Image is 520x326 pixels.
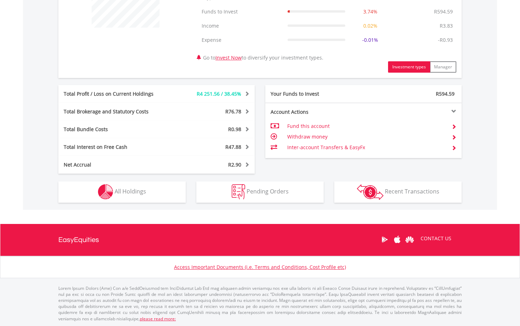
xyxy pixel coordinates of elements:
span: R76.78 [225,108,241,115]
td: 0.02% [349,19,392,33]
span: R594.59 [436,90,455,97]
img: transactions-zar-wht.png [357,184,383,200]
button: Manager [430,61,456,73]
a: EasyEquities [58,224,99,256]
div: Total Brokerage and Statutory Costs [58,108,173,115]
span: Recent Transactions [385,187,439,195]
span: R2.90 [228,161,241,168]
td: Income [198,19,284,33]
img: holdings-wht.png [98,184,113,199]
td: Fund this account [287,121,446,131]
td: R3.83 [436,19,456,33]
a: Invest Now [215,54,242,61]
div: Account Actions [265,108,364,116]
span: Pending Orders [247,187,289,195]
td: Funds to Invest [198,5,284,19]
td: Withdraw money [287,131,446,142]
span: R47.88 [225,144,241,150]
td: Expense [198,33,284,47]
span: R0.98 [228,126,241,133]
button: Pending Orders [196,181,324,203]
a: Access Important Documents (i.e. Terms and Conditions, Cost Profile etc) [174,264,346,270]
td: R594.59 [431,5,456,19]
a: Apple [391,229,403,251]
a: Google Play [379,229,391,251]
span: All Holdings [115,187,146,195]
td: Inter-account Transfers & EasyFx [287,142,446,153]
div: Total Profit / Loss on Current Holdings [58,90,173,97]
a: Huawei [403,229,416,251]
p: Lorem Ipsum Dolors (Ame) Con a/e SeddOeiusmod tem InciDiduntut Lab Etd mag aliquaen admin veniamq... [58,285,462,322]
div: Total Interest on Free Cash [58,144,173,151]
span: R4 251.56 / 38.45% [197,90,241,97]
td: -0.01% [349,33,392,47]
td: 3.74% [349,5,392,19]
button: Recent Transactions [334,181,462,203]
div: Total Bundle Costs [58,126,173,133]
a: CONTACT US [416,229,456,248]
div: Your Funds to Invest [265,90,364,97]
button: Investment types [388,61,430,73]
a: please read more: [140,316,176,322]
button: All Holdings [58,181,186,203]
td: -R0.93 [434,33,456,47]
img: pending_instructions-wht.png [232,184,245,199]
div: Net Accrual [58,161,173,168]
